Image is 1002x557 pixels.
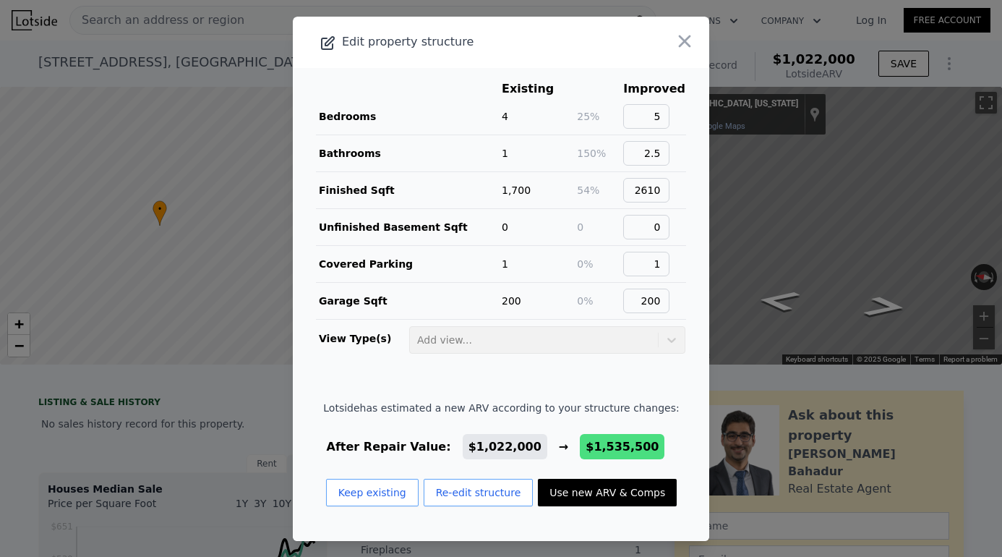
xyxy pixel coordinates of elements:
[316,171,501,208] td: Finished Sqft
[316,208,501,245] td: Unfinished Basement Sqft
[502,148,508,159] span: 1
[293,32,626,52] div: Edit property structure
[326,479,419,506] button: Keep existing
[316,135,501,171] td: Bathrooms
[316,282,501,319] td: Garage Sqft
[502,184,531,196] span: 1,700
[501,80,576,98] th: Existing
[316,245,501,282] td: Covered Parking
[502,258,508,270] span: 1
[502,295,521,307] span: 200
[538,479,677,506] button: Use new ARV & Comps
[323,438,679,456] div: After Repair Value: →
[502,221,508,233] span: 0
[577,111,599,122] span: 25%
[316,320,408,354] td: View Type(s)
[576,208,622,245] td: 0
[316,98,501,135] td: Bedrooms
[424,479,534,506] button: Re-edit structure
[323,401,679,415] span: Lotside has estimated a new ARV according to your structure changes:
[586,440,659,454] span: $1,535,500
[502,111,508,122] span: 4
[577,258,593,270] span: 0%
[577,295,593,307] span: 0%
[577,184,599,196] span: 54%
[622,80,686,98] th: Improved
[577,148,606,159] span: 150%
[468,440,541,454] span: $1,022,000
